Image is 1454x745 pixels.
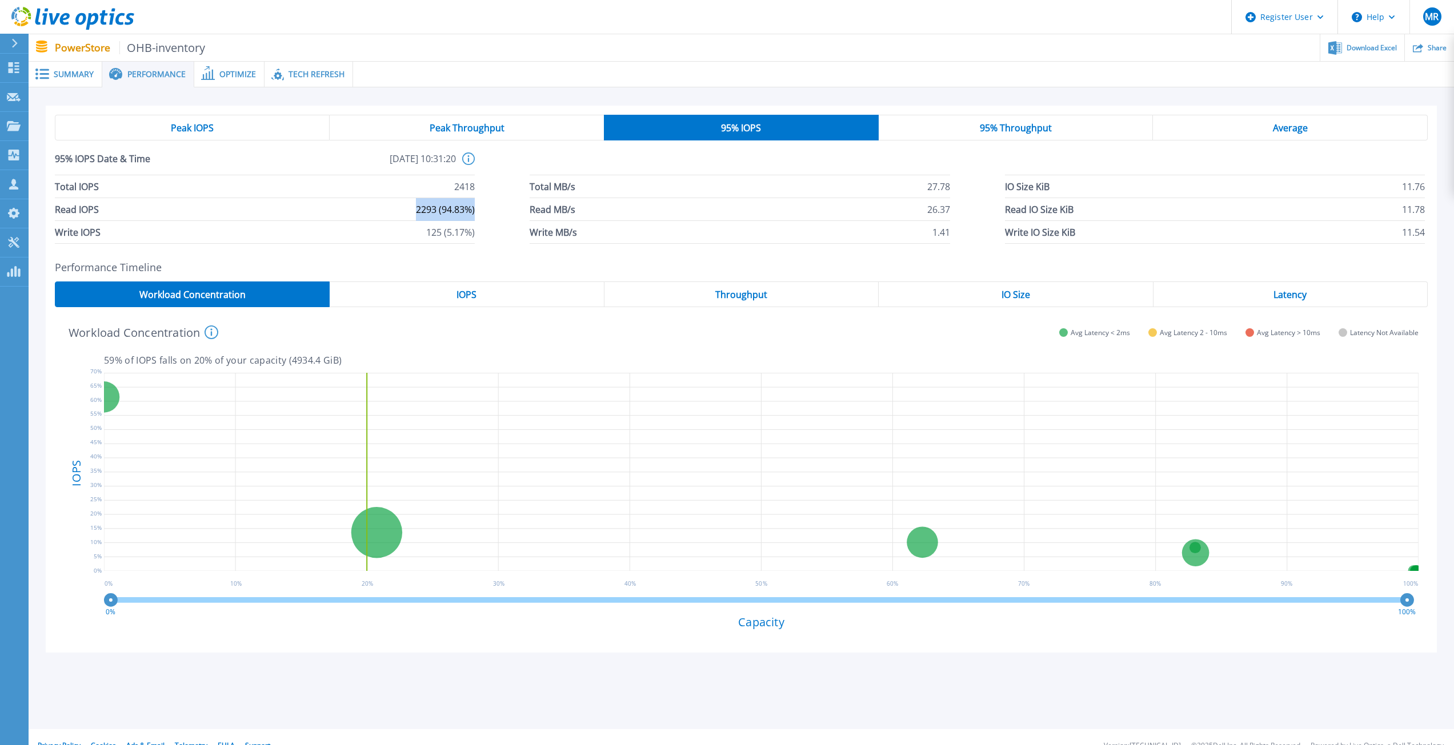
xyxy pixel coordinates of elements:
h2: Performance Timeline [55,261,1428,273]
span: Latency [1273,290,1307,299]
span: 27.78 [927,175,950,198]
text: 60% [90,395,102,403]
span: IO Size [1002,290,1030,299]
text: 60 % [887,579,898,587]
text: 50 % [756,579,767,587]
span: Throughput [715,290,767,299]
p: 59 % of IOPS falls on 20 % of your capacity ( 4934.4 GiB ) [104,355,1419,365]
span: Avg Latency < 2ms [1071,328,1130,337]
span: 2293 (94.83%) [416,198,475,220]
text: 100 % [1403,579,1417,587]
span: Average [1273,123,1308,132]
span: Download Excel [1347,45,1397,51]
span: Read MB/s [530,198,575,220]
h4: Workload Concentration [69,325,218,339]
span: Write IO Size KiB [1005,221,1075,243]
span: Read IOPS [55,198,99,220]
text: 40 % [624,579,636,587]
text: 0 % [105,579,113,587]
span: 125 (5.17%) [426,221,475,243]
text: 10% [90,538,102,546]
span: 11.54 [1402,221,1425,243]
span: Workload Concentration [139,290,246,299]
h4: Capacity [104,615,1419,629]
span: Summary [54,70,94,78]
span: 11.76 [1402,175,1425,198]
span: Latency Not Available [1350,328,1419,337]
span: Tech Refresh [289,70,345,78]
span: 11.78 [1402,198,1425,220]
span: Performance [127,70,186,78]
span: Peak Throughput [430,123,504,132]
span: Share [1428,45,1447,51]
h4: IOPS [71,430,82,516]
text: 20% [90,509,102,517]
text: 100% [1399,606,1416,615]
text: 10 % [230,579,242,587]
span: Write MB/s [530,221,577,243]
text: 55% [90,409,102,417]
span: 95% IOPS Date & Time [55,152,255,175]
span: Write IOPS [55,221,101,243]
text: 5% [94,551,102,559]
span: IOPS [456,290,476,299]
span: Total MB/s [530,175,575,198]
span: Total IOPS [55,175,99,198]
span: Avg Latency > 10ms [1257,328,1320,337]
text: 50% [90,424,102,432]
text: 30 % [493,579,504,587]
span: IO Size KiB [1005,175,1050,198]
span: 95% Throughput [980,123,1052,132]
text: 0% [94,566,102,574]
span: 95% IOPS [721,123,761,132]
span: Read IO Size KiB [1005,198,1074,220]
span: 2418 [454,175,475,198]
text: 70% [90,367,102,374]
span: [DATE] 10:31:20 [255,152,456,175]
text: 15% [90,523,102,531]
p: PowerStore [55,41,206,54]
span: MR [1425,12,1439,21]
span: Avg Latency 2 - 10ms [1160,328,1227,337]
span: 26.37 [927,198,950,220]
span: Peak IOPS [171,123,214,132]
text: 20 % [362,579,373,587]
span: 1.41 [932,221,950,243]
text: 90 % [1281,579,1292,587]
text: 70 % [1018,579,1030,587]
text: 80 % [1149,579,1161,587]
text: 0% [106,606,115,615]
span: Optimize [219,70,256,78]
span: OHB-inventory [119,41,206,54]
text: 65% [90,381,102,389]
